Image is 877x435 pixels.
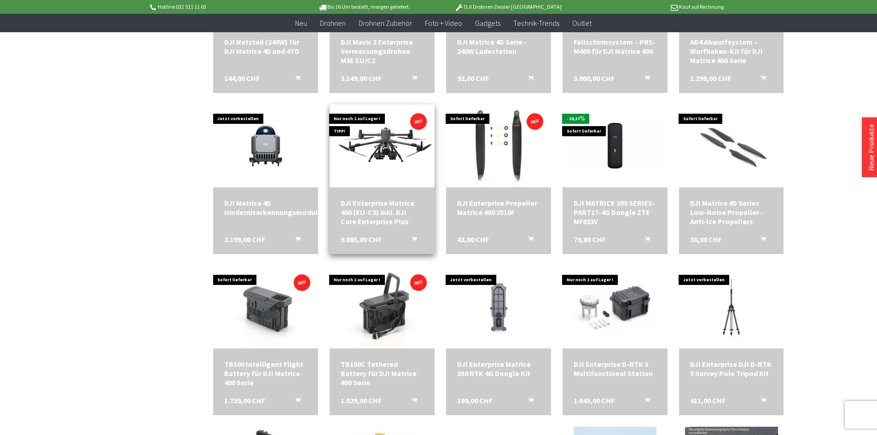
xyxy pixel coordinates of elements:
[475,18,500,28] span: Gadgets
[457,198,540,217] a: DJI Enterprise Propeller Matrice 400 2510F 43,00 CHF In den Warenkorb
[457,396,493,405] span: 189,00 CHF
[224,74,260,83] span: 144,00 CHF
[507,14,566,33] a: Technik-Trends
[690,235,722,244] span: 30,00 CHF
[469,14,507,33] a: Gadgets
[690,198,773,226] div: DJI Matrice 4D Series Low-Noise Propeller - Anti-lce Propellers
[224,396,265,405] span: 1.739,00 CHF
[224,37,307,56] div: DJI Netzteil (240W) für DJI Matrice 4D und 4TD
[292,1,436,12] p: Bis 16 Uhr bestellt, morgen geliefert.
[295,18,307,28] span: Neu
[563,120,668,172] img: DJI MATRICE 300 SERIES-PART17-4G Dongle ZTE MF833V
[352,14,418,33] a: Drohnen Zubehör
[574,360,656,378] a: DJI Enterprise D-RTK 3 Multifunctional Station 1.643,00 CHF In den Warenkorb
[224,198,307,217] div: DJI Matrice 4D Hinderniserkennungsmodul
[574,74,615,83] span: 3.900,00 CHF
[341,396,382,405] span: 1.929,00 CHF
[574,360,656,378] div: DJI Enterprise D-RTK 3 Multifunctional Station
[330,116,435,175] img: DJI Enterprise Matrice 400 (EU-C3) inkl. DJI Care Enterprise Plus
[401,74,423,86] button: In den Warenkorb
[341,360,424,387] a: TB100C Tethered Battery für DJI Matrice 400 Serie 1.929,00 CHF In den Warenkorb
[401,235,423,247] button: In den Warenkorb
[566,14,598,33] a: Outlet
[224,37,307,56] a: DJI Netzteil (240W) für DJI Matrice 4D und 4TD 144,00 CHF In den Warenkorb
[574,396,615,405] span: 1.643,00 CHF
[224,198,307,217] a: DJI Matrice 4D Hinderniserkennungsmodul 2.199,00 CHF In den Warenkorb
[517,235,539,247] button: In den Warenkorb
[690,37,773,65] div: AD4 Abwurfsystem – Wurfhaken-Kit für DJI Matrice 400 Serie
[563,268,668,347] img: DJI Enterprise D-RTK 3 Multifunctional Station
[284,74,306,86] button: In den Warenkorb
[418,14,469,33] a: Foto + Video
[341,37,424,65] div: DJI Mavic 3 Enterprise Vermessungsdrohne M3E EU/C2
[574,198,656,226] a: DJI MATRICE 300 SERIES-PART17-4G Dongle ZTE MF833V 79,80 CHF In den Warenkorb
[457,360,540,378] a: DJI Enterprise Matrice 350 RTK 4G Dongle Kit 189,00 CHF In den Warenkorb
[517,396,539,408] button: In den Warenkorb
[149,1,292,12] p: Hotline 032 511 11 03
[574,37,656,56] div: Fallschirmsystem – PRS-M400 für DJI Matrice 400
[690,360,773,378] a: DJI Enterprise DJI D-RTK 3 Survey Pole Tripod Kit 411,00 CHF In den Warenkorb
[690,198,773,226] a: DJI Matrice 4D Series Low-Noise Propeller - Anti-lce Propellers 30,00 CHF In den Warenkorb
[690,37,773,65] a: AD4 Abwurfsystem – Wurfhaken-Kit für DJI Matrice 400 Serie 1.299,00 CHF In den Warenkorb
[690,360,773,378] div: DJI Enterprise DJI D-RTK 3 Survey Pole Tripod Kit
[866,124,876,171] a: Neue Produkte
[224,360,307,387] div: TB100 Intelligent Flight Battery für DJI Matrice 400 Serie
[690,396,726,405] span: 411,00 CHF
[749,74,772,86] button: In den Warenkorb
[749,235,772,247] button: In den Warenkorb
[633,74,656,86] button: In den Warenkorb
[284,235,306,247] button: In den Warenkorb
[572,18,592,28] span: Outlet
[224,235,265,244] span: 2.199,00 CHF
[574,198,656,226] div: DJI MATRICE 300 SERIES-PART17-4G Dongle ZTE MF833V
[401,396,423,408] button: In den Warenkorb
[457,235,489,244] span: 43,00 CHF
[457,360,540,378] div: DJI Enterprise Matrice 350 RTK 4G Dongle Kit
[314,14,352,33] a: Drohnen
[679,107,784,186] img: DJI Matrice 4D Series Low-Noise Propeller - Anti-lce Propellers
[224,104,307,187] img: DJI Matrice 4D Hinderniserkennungsmodul
[224,360,307,387] a: TB100 Intelligent Flight Battery für DJI Matrice 400 Serie 1.739,00 CHF In den Warenkorb
[359,18,412,28] span: Drohnen Zubehör
[341,198,424,226] div: DJI Enterprise Matrice 400 (EU-C3) inkl. DJI Care Enterprise Plus
[341,198,424,226] a: DJI Enterprise Matrice 400 (EU-C3) inkl. DJI Care Enterprise Plus 9.885,00 CHF In den Warenkorb
[633,396,656,408] button: In den Warenkorb
[446,107,551,186] img: DJI Enterprise Propeller Matrice 400 2510F
[457,198,540,217] div: DJI Enterprise Propeller Matrice 400 2510F
[574,235,605,244] span: 79,80 CHF
[749,396,772,408] button: In den Warenkorb
[457,37,540,56] a: DJI Matrice 4D Serie - 240W Ladestation 92,00 CHF In den Warenkorb
[320,18,346,28] span: Drohnen
[574,37,656,56] a: Fallschirmsystem – PRS-M400 für DJI Matrice 400 3.900,00 CHF In den Warenkorb
[633,235,656,247] button: In den Warenkorb
[580,1,724,12] p: Kauf auf Rechnung
[446,272,551,342] img: DJI Enterprise Matrice 350 RTK 4G Dongle Kit
[213,267,318,347] img: TB100 Intelligent Flight Battery für DJI Matrice 400 Serie
[690,74,731,83] span: 1.299,00 CHF
[284,396,306,408] button: In den Warenkorb
[341,235,382,244] span: 9.885,00 CHF
[341,37,424,65] a: DJI Mavic 3 Enterprise Vermessungsdrohne M3E EU/C2 3.149,00 CHF In den Warenkorb
[289,14,314,33] a: Neu
[513,18,559,28] span: Technik-Trends
[457,37,540,56] div: DJI Matrice 4D Serie - 240W Ladestation
[425,18,462,28] span: Foto + Video
[436,1,580,12] p: DJI Drohnen Dealer [GEOGRAPHIC_DATA]
[457,74,489,83] span: 92,00 CHF
[341,74,382,83] span: 3.149,00 CHF
[341,360,424,387] div: TB100C Tethered Battery für DJI Matrice 400 Serie
[517,74,539,86] button: In den Warenkorb
[679,268,784,347] img: DJI Enterprise DJI D-RTK 3 Survey Pole Tripod Kit
[330,267,435,347] img: TB100C Tethered Battery für DJI Matrice 400 Serie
